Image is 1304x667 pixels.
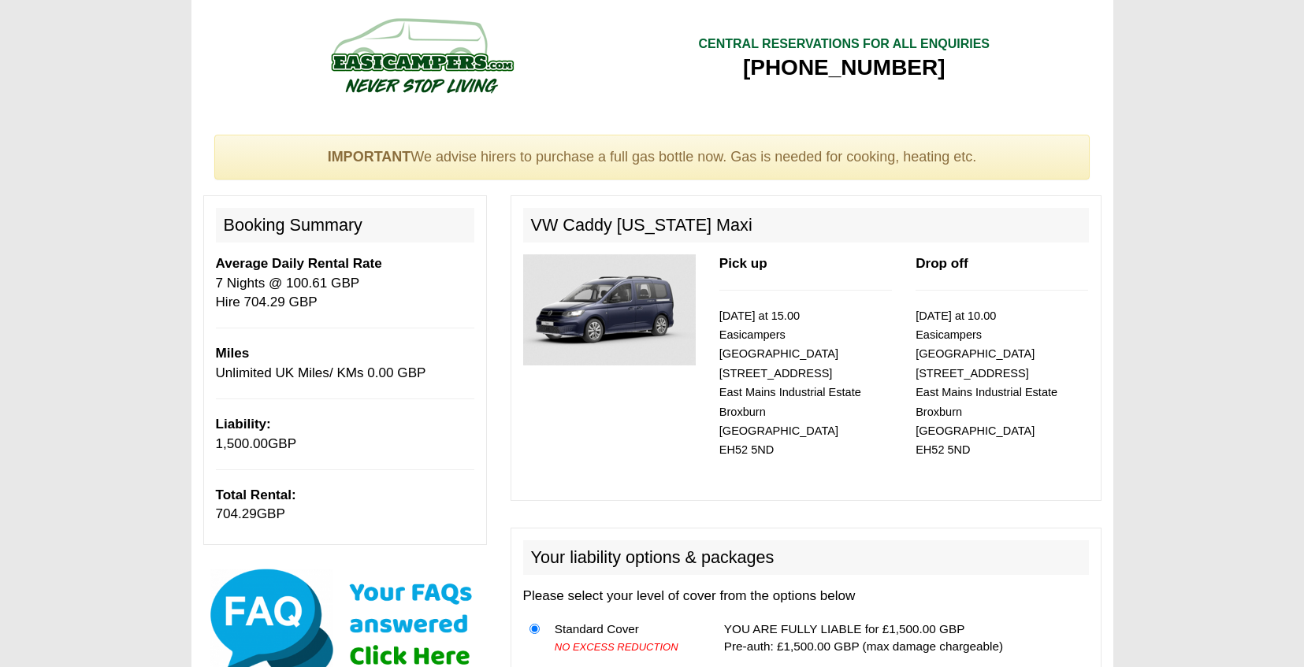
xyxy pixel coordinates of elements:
[216,436,269,451] span: 1,500.00
[555,641,678,653] i: NO EXCESS REDUCTION
[216,506,257,521] span: 704.29
[216,344,474,383] p: Unlimited UK Miles/ KMs 0.00 GBP
[216,417,271,432] b: Liability:
[916,256,968,271] b: Drop off
[916,309,1057,457] small: [DATE] at 10.00 Easicampers [GEOGRAPHIC_DATA] [STREET_ADDRESS] East Mains Industrial Estate Broxb...
[523,208,1089,243] h2: VW Caddy [US_STATE] Maxi
[216,415,474,454] p: GBP
[216,254,474,312] p: 7 Nights @ 100.61 GBP Hire 704.29 GBP
[216,486,474,524] p: GBP
[523,587,1089,606] p: Please select your level of cover from the options below
[719,309,861,457] small: [DATE] at 15.00 Easicampers [GEOGRAPHIC_DATA] [STREET_ADDRESS] East Mains Industrial Estate Broxb...
[523,540,1089,575] h2: Your liability options & packages
[216,487,296,502] b: Total Rental:
[719,256,767,271] b: Pick up
[272,12,571,98] img: campers-checkout-logo.png
[698,35,990,54] div: CENTRAL RESERVATIONS FOR ALL ENQUIRIES
[216,256,382,271] b: Average Daily Rental Rate
[523,254,696,365] img: 348.jpg
[698,54,990,82] div: [PHONE_NUMBER]
[718,614,1089,662] td: YOU ARE FULLY LIABLE for £1,500.00 GBP Pre-auth: £1,500.00 GBP (max damage chargeable)
[216,208,474,243] h2: Booking Summary
[328,149,411,165] strong: IMPORTANT
[548,614,700,662] td: Standard Cover
[216,346,250,361] b: Miles
[214,135,1090,180] div: We advise hirers to purchase a full gas bottle now. Gas is needed for cooking, heating etc.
